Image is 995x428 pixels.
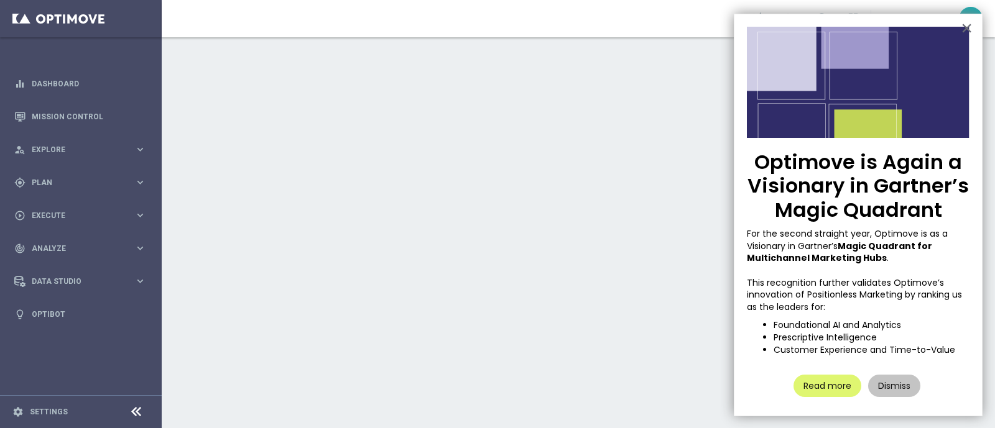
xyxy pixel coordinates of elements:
li: Customer Experience and Time-to-Value [774,344,970,357]
div: Dashboard [14,67,146,100]
a: Dashboard [32,67,146,100]
strong: Magic Quadrant for Multichannel Marketing Hubs [747,240,934,265]
button: Close [961,18,973,38]
span: school [781,12,795,25]
span: Execute [32,212,134,219]
p: This recognition further validates Optimove’s innovation of Positionless Marketing by ranking us ... [747,277,970,314]
i: keyboard_arrow_right [134,143,146,155]
a: Settings [30,408,68,416]
li: Foundational AI and Analytics [774,319,970,332]
i: keyboard_arrow_right [134,242,146,254]
i: settings [12,406,24,417]
i: track_changes [14,243,25,254]
i: keyboard_arrow_right [134,209,146,221]
i: play_circle_outline [14,210,25,221]
div: Execute [14,210,134,221]
li: Prescriptive Intelligence [774,332,970,344]
div: WM [959,7,983,30]
span: For the second straight year, Optimove is as a Visionary in Gartner’s [747,227,950,252]
span: Explore [32,146,134,153]
i: lightbulb [14,309,25,320]
a: [PERSON_NAME] [884,9,959,28]
span: Analyze [32,245,134,252]
span: keyboard_arrow_down [944,12,958,25]
i: equalizer [14,78,25,89]
div: Data Studio [14,276,134,287]
div: Analyze [14,243,134,254]
div: Explore [14,144,134,155]
i: gps_fixed [14,177,25,188]
span: Plan [32,179,134,186]
span: . [887,252,889,264]
i: keyboard_arrow_right [134,176,146,188]
span: Data Studio [32,278,134,285]
p: Optimove is Again a Visionary in Gartner’s Magic Quadrant [747,150,970,222]
a: Mission Control [32,100,146,133]
div: Plan [14,177,134,188]
i: keyboard_arrow_right [134,275,146,287]
i: person_search [14,144,25,155]
button: Dismiss [868,375,920,397]
div: Mission Control [14,100,146,133]
div: Optibot [14,298,146,330]
a: Optibot [32,298,146,330]
button: Read more [794,375,861,397]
